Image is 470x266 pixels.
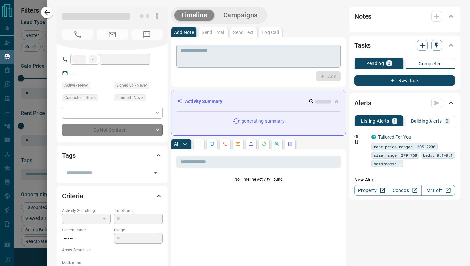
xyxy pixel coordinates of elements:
[62,124,163,136] div: Do Not Contact
[354,8,455,24] div: Notes
[72,70,75,76] a: --
[62,247,163,253] p: Areas Searched:
[371,135,376,139] div: condos.ca
[354,40,371,51] h2: Tasks
[116,95,144,101] span: Claimed - Never
[354,95,455,111] div: Alerts
[354,185,388,196] a: Property
[131,29,163,40] span: No Number
[114,227,163,233] p: Budget:
[354,75,455,86] button: New Task
[151,169,160,178] button: Open
[114,208,163,214] p: Timeframe:
[446,119,448,123] p: 0
[62,188,163,204] div: Criteria
[366,61,384,66] p: Pending
[97,29,128,40] span: No Email
[174,10,214,21] button: Timeline
[374,143,435,150] span: rent price range: 1305,2200
[361,119,389,123] p: Listing Alerts
[196,141,201,147] svg: Notes
[242,118,284,125] p: generating summary
[116,82,147,89] span: Signed up - Never
[64,82,88,89] span: Active - Never
[374,152,417,158] span: size range: 279,768
[217,10,264,21] button: Campaigns
[177,96,340,108] div: Activity Summary
[62,208,111,214] p: Actively Searching:
[421,185,455,196] a: Mr.Loft
[388,185,421,196] a: Condos
[374,160,401,167] span: bathrooms: 1
[274,141,280,147] svg: Opportunities
[261,141,267,147] svg: Requests
[222,141,227,147] svg: Calls
[248,141,254,147] svg: Listing Alerts
[64,95,96,101] span: Contacted - Never
[62,150,75,161] h2: Tags
[378,134,411,140] a: Tailored For You
[354,140,359,144] svg: Push Notification Only
[174,142,179,146] p: All
[185,98,222,105] p: Activity Summary
[388,61,390,66] p: 0
[176,176,341,182] p: No Timeline Activity Found
[354,98,371,108] h2: Alerts
[288,141,293,147] svg: Agent Actions
[62,260,163,266] p: Motivation:
[174,30,194,35] p: Add Note
[62,191,83,201] h2: Criteria
[423,152,453,158] span: beds: 0.1-0.1
[354,11,371,22] h2: Notes
[354,134,368,140] p: Off
[62,233,111,244] p: -- - --
[209,141,214,147] svg: Lead Browsing Activity
[354,37,455,53] div: Tasks
[419,61,442,66] p: Completed
[393,119,396,123] p: 1
[354,176,455,183] p: New Alert:
[62,29,93,40] span: No Number
[235,141,241,147] svg: Emails
[62,148,163,163] div: Tags
[411,119,442,123] p: Building Alerts
[62,227,111,233] p: Search Range:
